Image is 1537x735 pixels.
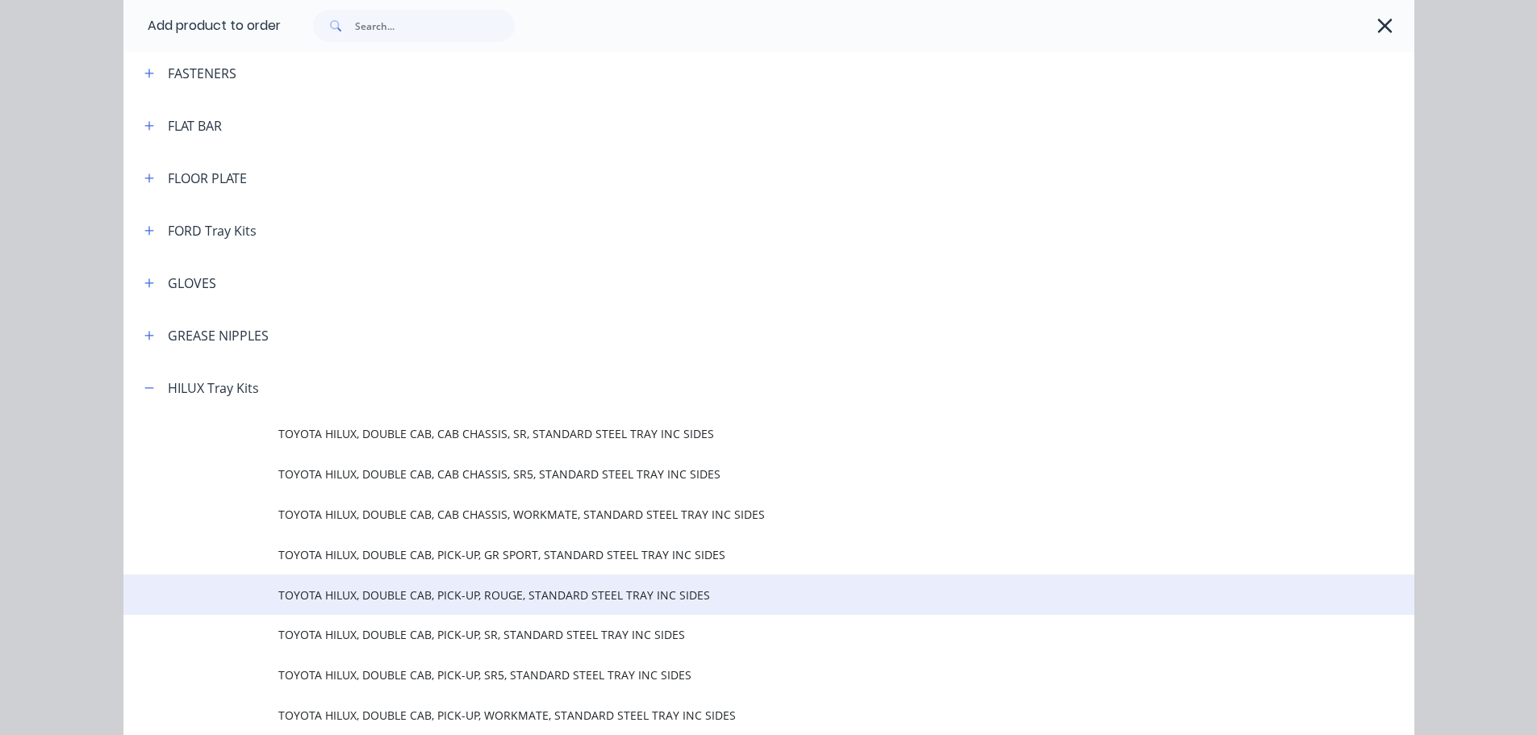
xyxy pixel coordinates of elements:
span: TOYOTA HILUX, DOUBLE CAB, CAB CHASSIS, WORKMATE, STANDARD STEEL TRAY INC SIDES [278,506,1187,523]
div: HILUX Tray Kits [168,378,259,398]
span: TOYOTA HILUX, DOUBLE CAB, PICK-UP, SR5, STANDARD STEEL TRAY INC SIDES [278,666,1187,683]
div: FLAT BAR [168,116,222,136]
span: TOYOTA HILUX, DOUBLE CAB, CAB CHASSIS, SR, STANDARD STEEL TRAY INC SIDES [278,425,1187,442]
input: Search... [355,10,515,42]
div: GLOVES [168,274,216,293]
span: TOYOTA HILUX, DOUBLE CAB, PICK-UP, ROUGE, STANDARD STEEL TRAY INC SIDES [278,587,1187,603]
div: GREASE NIPPLES [168,326,269,345]
span: TOYOTA HILUX, DOUBLE CAB, PICK-UP, WORKMATE, STANDARD STEEL TRAY INC SIDES [278,707,1187,724]
span: TOYOTA HILUX, DOUBLE CAB, PICK-UP, SR, STANDARD STEEL TRAY INC SIDES [278,626,1187,643]
span: TOYOTA HILUX, DOUBLE CAB, PICK-UP, GR SPORT, STANDARD STEEL TRAY INC SIDES [278,546,1187,563]
span: TOYOTA HILUX, DOUBLE CAB, CAB CHASSIS, SR5, STANDARD STEEL TRAY INC SIDES [278,466,1187,482]
div: FORD Tray Kits [168,221,257,240]
div: FLOOR PLATE [168,169,247,188]
div: FASTENERS [168,64,236,83]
